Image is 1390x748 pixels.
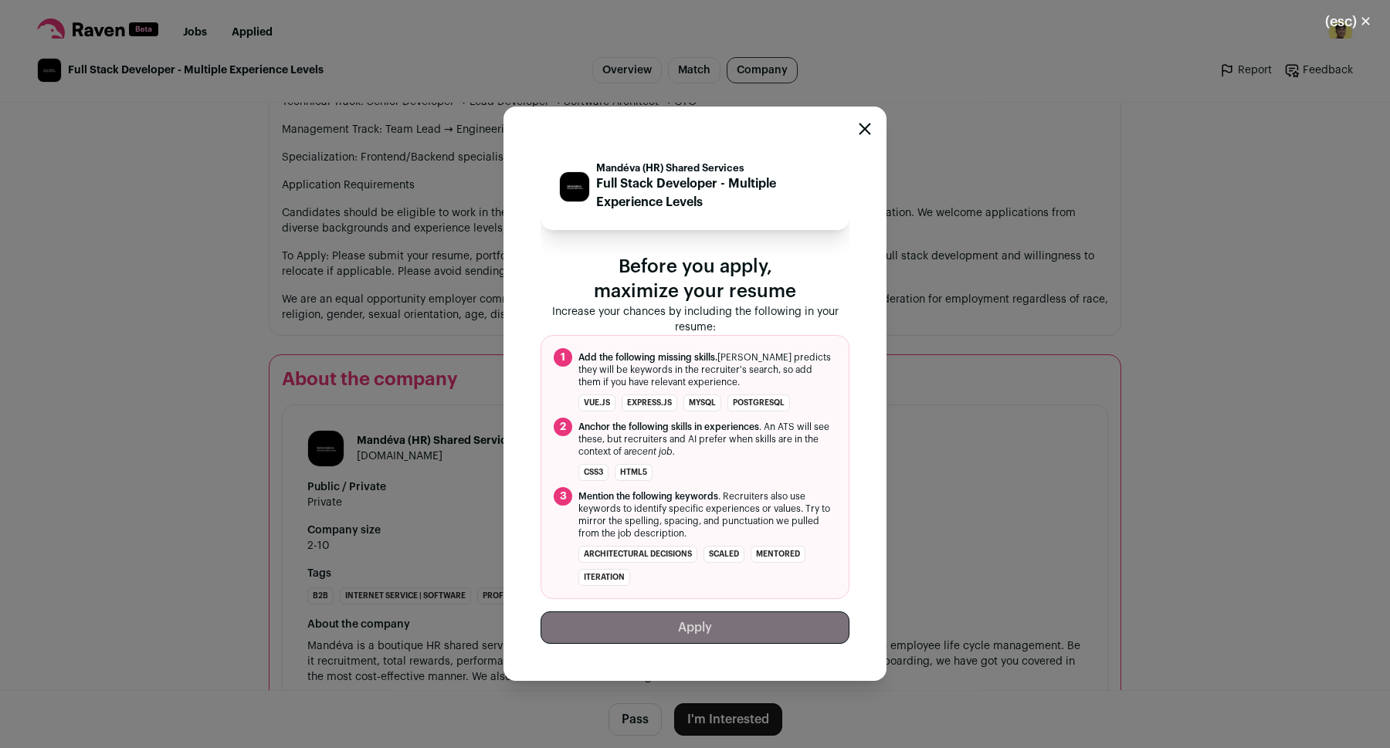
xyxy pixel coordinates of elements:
img: f33420e7871a67b620c87efa8df01e608541990514ef7263ed5e38df2d610b57.jpg [560,172,589,201]
li: Vue.js [578,394,615,411]
span: . Recruiters also use keywords to identify specific experiences or values. Try to mirror the spel... [578,490,836,540]
p: Increase your chances by including the following in your resume: [541,304,849,335]
span: . An ATS will see these, but recruiters and AI prefer when skills are in the context of a [578,421,836,458]
span: Add the following missing skills. [578,353,717,362]
span: 2 [554,418,572,436]
span: [PERSON_NAME] predicts they will be keywords in the recruiter's search, so add them if you have r... [578,351,836,388]
li: MySQL [683,394,721,411]
p: Full Stack Developer - Multiple Experience Levels [596,174,831,212]
button: Close modal [859,123,871,135]
li: mentored [751,546,805,563]
p: Before you apply, maximize your resume [541,255,849,304]
li: Express.js [622,394,677,411]
i: recent job. [629,447,675,456]
span: Anchor the following skills in experiences [578,422,759,432]
li: PostgreSQL [727,394,790,411]
li: iteration [578,569,630,586]
span: Mention the following keywords [578,492,718,501]
p: Mandéva (HR) Shared Services [596,162,831,174]
li: scaled [703,546,744,563]
li: CSS3 [578,464,609,481]
li: architectural decisions [578,546,697,563]
span: 3 [554,487,572,506]
li: HTML5 [615,464,653,481]
button: Close modal [1307,5,1390,39]
span: 1 [554,348,572,367]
